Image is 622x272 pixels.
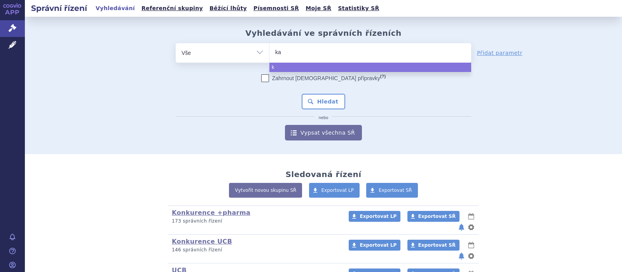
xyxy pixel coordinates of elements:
a: Vyhledávání [93,3,137,14]
a: Exportovat LP [309,183,360,198]
button: notifikace [458,251,465,261]
p: 173 správních řízení [172,218,339,225]
button: nastavení [467,251,475,261]
a: Moje SŘ [303,3,334,14]
a: Vytvořit novou skupinu SŘ [229,183,302,198]
span: Exportovat SŘ [379,188,412,193]
span: Exportovat SŘ [418,214,456,219]
a: Exportovat SŘ [366,183,418,198]
a: Konkurence UCB [172,238,232,245]
h2: Vyhledávání ve správních řízeních [245,28,402,38]
a: Exportovat SŘ [407,211,460,222]
a: Přidat parametr [477,49,522,57]
a: Písemnosti SŘ [251,3,301,14]
span: Exportovat LP [360,242,397,248]
a: Exportovat LP [349,211,400,222]
button: lhůty [467,240,475,250]
a: Referenční skupiny [139,3,205,14]
span: Exportovat LP [321,188,354,193]
i: nebo [315,116,332,120]
abbr: (?) [380,74,386,79]
button: lhůty [467,212,475,221]
a: Konkurence +pharma [172,209,250,216]
h2: Správní řízení [25,3,93,14]
a: Exportovat SŘ [407,240,460,251]
button: notifikace [458,223,465,232]
span: Exportovat LP [360,214,397,219]
a: Vypsat všechna SŘ [285,125,362,140]
label: Zahrnout [DEMOGRAPHIC_DATA] přípravky [261,74,386,82]
a: Exportovat LP [349,240,400,251]
button: nastavení [467,223,475,232]
button: Hledat [302,94,346,109]
h2: Sledovaná řízení [285,170,361,179]
a: Běžící lhůty [207,3,249,14]
p: 146 správních řízení [172,247,339,253]
a: Statistiky SŘ [335,3,381,14]
li: k [269,63,471,72]
span: Exportovat SŘ [418,242,456,248]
